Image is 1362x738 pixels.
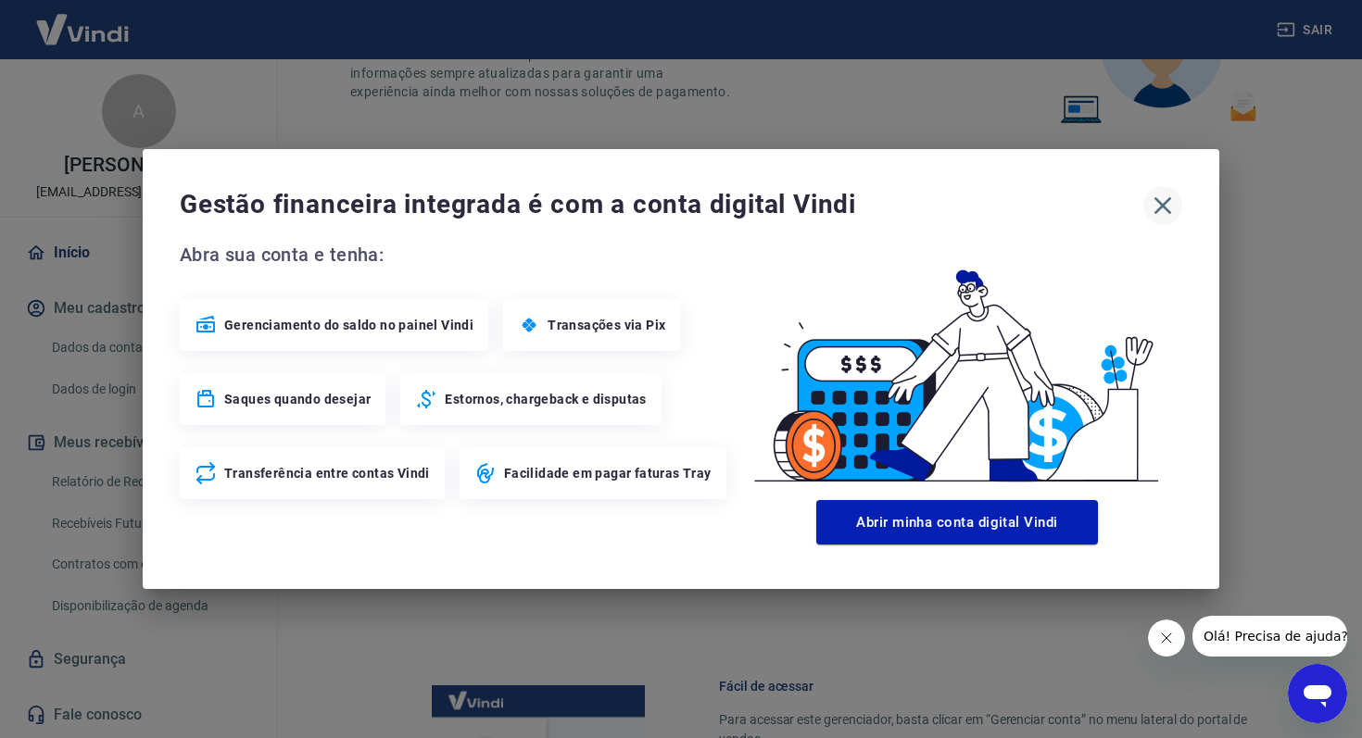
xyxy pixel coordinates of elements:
span: Abra sua conta e tenha: [180,240,732,269]
img: Good Billing [732,240,1182,493]
span: Transferência entre contas Vindi [224,464,430,482]
span: Gerenciamento do saldo no painel Vindi [224,316,473,334]
iframe: Mensagem da empresa [1192,616,1347,657]
iframe: Botão para abrir a janela de mensagens [1288,664,1347,723]
span: Gestão financeira integrada é com a conta digital Vindi [180,186,1143,223]
span: Estornos, chargeback e disputas [445,390,646,408]
span: Facilidade em pagar faturas Tray [504,464,712,482]
span: Olá! Precisa de ajuda? [11,13,156,28]
iframe: Fechar mensagem [1148,619,1185,657]
span: Saques quando desejar [224,390,371,408]
button: Abrir minha conta digital Vindi [816,500,1098,544]
span: Transações via Pix [548,316,665,334]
